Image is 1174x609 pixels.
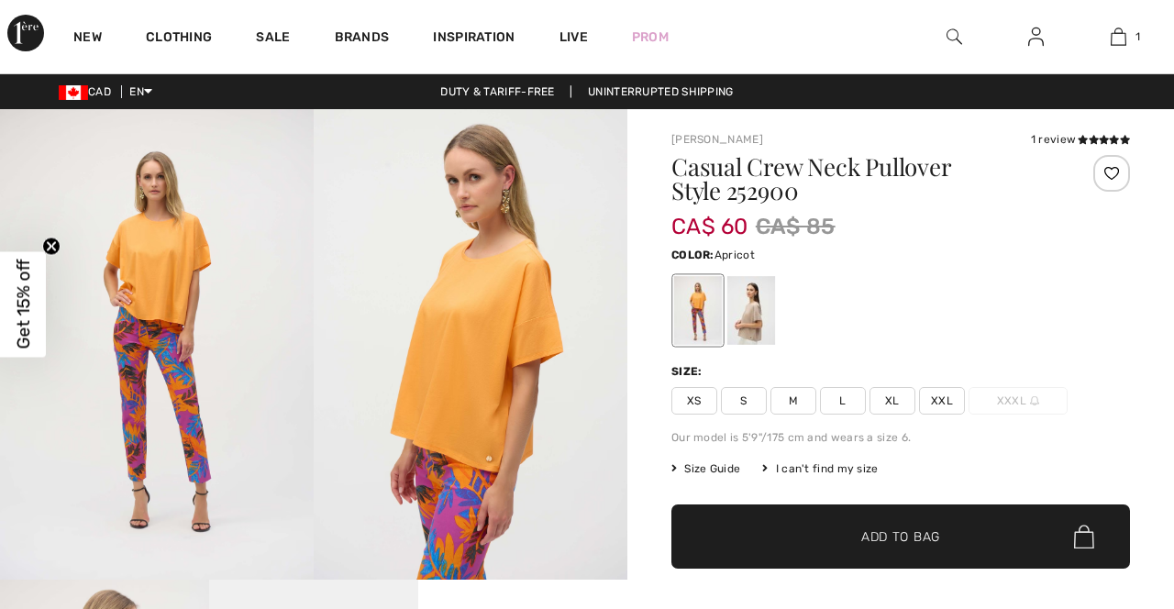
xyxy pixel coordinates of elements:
span: XXL [919,387,965,415]
div: Size: [671,363,706,380]
img: Canadian Dollar [59,85,88,100]
a: Live [559,28,588,47]
span: Add to Bag [861,527,940,547]
div: Dune [727,276,775,345]
a: New [73,29,102,49]
div: Apricot [674,276,722,345]
a: Sign In [1013,26,1058,49]
span: L [820,387,866,415]
span: M [770,387,816,415]
img: My Info [1028,26,1044,48]
a: Sale [256,29,290,49]
img: 1ère Avenue [7,15,44,51]
span: XS [671,387,717,415]
div: I can't find my size [762,460,878,477]
h1: Casual Crew Neck Pullover Style 252900 [671,155,1054,203]
button: Add to Bag [671,504,1130,569]
span: 1 [1135,28,1140,45]
a: Brands [335,29,390,49]
span: Apricot [714,249,755,261]
span: EN [129,85,152,98]
button: Close teaser [42,238,61,256]
a: Clothing [146,29,212,49]
span: Inspiration [433,29,515,49]
div: 1 review [1031,131,1130,148]
span: CA$ 85 [756,210,836,243]
span: CAD [59,85,118,98]
span: S [721,387,767,415]
div: Our model is 5'9"/175 cm and wears a size 6. [671,429,1130,446]
a: 1 [1078,26,1158,48]
img: ring-m.svg [1030,396,1039,405]
img: Bag.svg [1074,525,1094,548]
a: [PERSON_NAME] [671,133,763,146]
span: CA$ 60 [671,195,748,239]
span: Get 15% off [13,260,34,349]
a: Prom [632,28,669,47]
span: Size Guide [671,460,740,477]
span: XXXL [969,387,1068,415]
img: Casual Crew Neck Pullover Style 252900. 2 [314,109,627,580]
img: search the website [947,26,962,48]
span: XL [869,387,915,415]
span: Color: [671,249,714,261]
img: My Bag [1111,26,1126,48]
